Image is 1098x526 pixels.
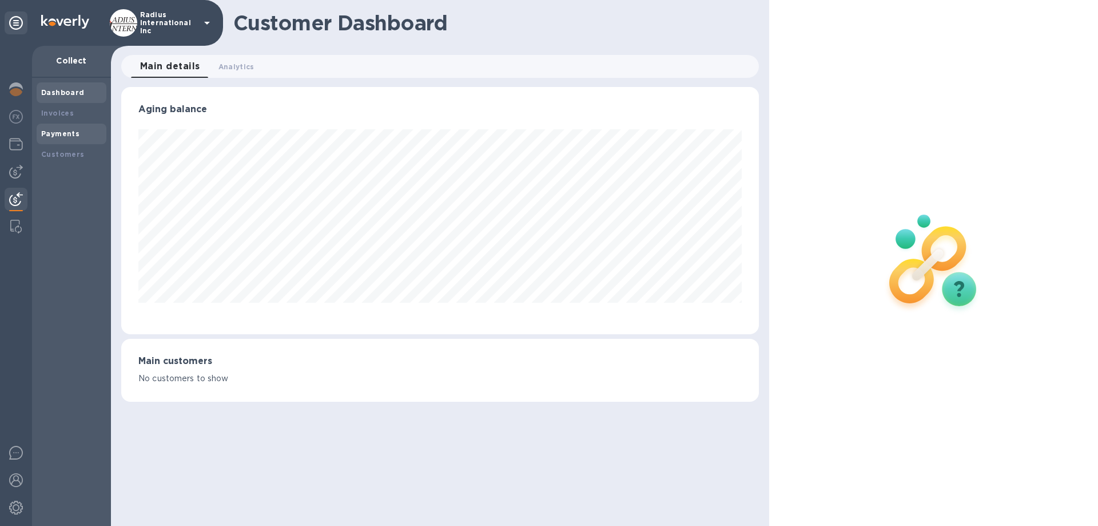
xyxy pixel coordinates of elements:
p: No customers to show [138,373,742,385]
b: Payments [41,129,79,138]
img: Logo [41,15,89,29]
img: Wallets [9,137,23,151]
div: Unpin categories [5,11,27,34]
span: Analytics [218,61,254,73]
img: Foreign exchange [9,110,23,124]
h3: Main customers [138,356,742,367]
p: Collect [41,55,102,66]
b: Invoices [41,109,74,117]
p: Radius International Inc [140,11,197,35]
span: Main details [140,58,200,74]
h3: Aging balance [138,104,742,115]
b: Customers [41,150,85,159]
h1: Customer Dashboard [233,11,751,35]
b: Dashboard [41,88,85,97]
